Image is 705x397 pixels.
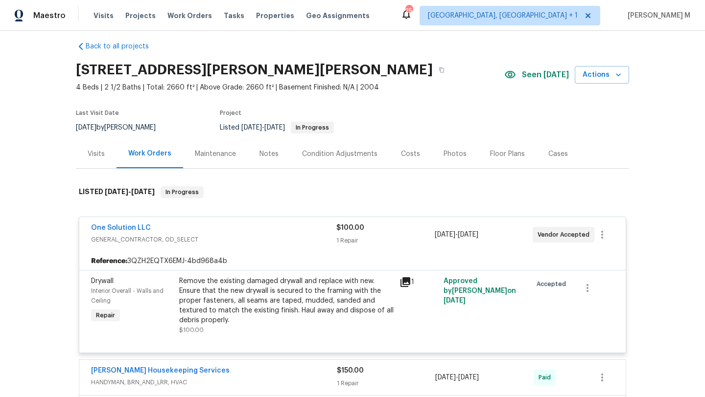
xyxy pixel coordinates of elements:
span: [DATE] [241,124,262,131]
span: Listed [220,124,334,131]
b: Reference: [91,256,127,266]
span: [DATE] [444,297,466,304]
div: Floor Plans [490,149,525,159]
span: Tasks [224,12,244,19]
h6: LISTED [79,186,155,198]
span: Accepted [537,279,570,289]
span: Actions [583,69,621,81]
span: Approved by [PERSON_NAME] on [444,278,516,304]
span: [DATE] [105,188,128,195]
span: Repair [92,310,119,320]
span: $100.00 [336,224,364,231]
span: - [105,188,155,195]
span: Vendor Accepted [538,230,593,240]
div: Cases [548,149,568,159]
span: In Progress [292,125,333,131]
div: Notes [259,149,279,159]
span: [DATE] [76,124,96,131]
div: Maintenance [195,149,236,159]
div: LISTED [DATE]-[DATE]In Progress [76,176,629,208]
span: HANDYMAN, BRN_AND_LRR, HVAC [91,377,337,387]
span: 4 Beds | 2 1/2 Baths | Total: 2660 ft² | Above Grade: 2660 ft² | Basement Finished: N/A | 2004 [76,83,504,92]
span: [DATE] [435,374,456,381]
span: [DATE] [131,188,155,195]
div: Visits [88,149,105,159]
span: Paid [539,373,555,382]
div: by [PERSON_NAME] [76,122,167,133]
span: Projects [125,11,156,21]
div: Photos [444,149,467,159]
div: 1 Repair [337,378,435,388]
span: In Progress [162,187,203,197]
span: [PERSON_NAME] M [624,11,690,21]
span: - [435,373,479,382]
button: Actions [575,66,629,84]
span: - [435,230,478,240]
div: Condition Adjustments [302,149,377,159]
span: Geo Assignments [306,11,370,21]
span: Interior Overall - Walls and Ceiling [91,288,164,304]
span: Visits [94,11,114,21]
span: Properties [256,11,294,21]
span: [DATE] [458,231,478,238]
span: Maestro [33,11,66,21]
span: [GEOGRAPHIC_DATA], [GEOGRAPHIC_DATA] + 1 [428,11,578,21]
span: Last Visit Date [76,110,119,116]
div: 25 [405,6,412,16]
div: Costs [401,149,420,159]
span: [DATE] [458,374,479,381]
span: Work Orders [167,11,212,21]
div: 3QZH2EQTX6EMJ-4bd968a4b [79,252,626,270]
span: - [241,124,285,131]
div: 1 [399,276,438,288]
span: $100.00 [179,327,204,333]
span: $150.00 [337,367,364,374]
span: [DATE] [264,124,285,131]
span: Project [220,110,241,116]
span: [DATE] [435,231,455,238]
button: Copy Address [433,61,450,79]
div: Work Orders [128,149,171,158]
span: Drywall [91,278,114,285]
a: Back to all projects [76,42,170,51]
a: [PERSON_NAME] Housekeeping Services [91,367,230,374]
div: Remove the existing damaged drywall and replace with new. Ensure that the new drywall is secured ... [179,276,394,325]
div: 1 Repair [336,236,434,245]
span: GENERAL_CONTRACTOR, OD_SELECT [91,235,336,244]
h2: [STREET_ADDRESS][PERSON_NAME][PERSON_NAME] [76,65,433,75]
span: Seen [DATE] [522,70,569,80]
a: One Solution LLC [91,224,151,231]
